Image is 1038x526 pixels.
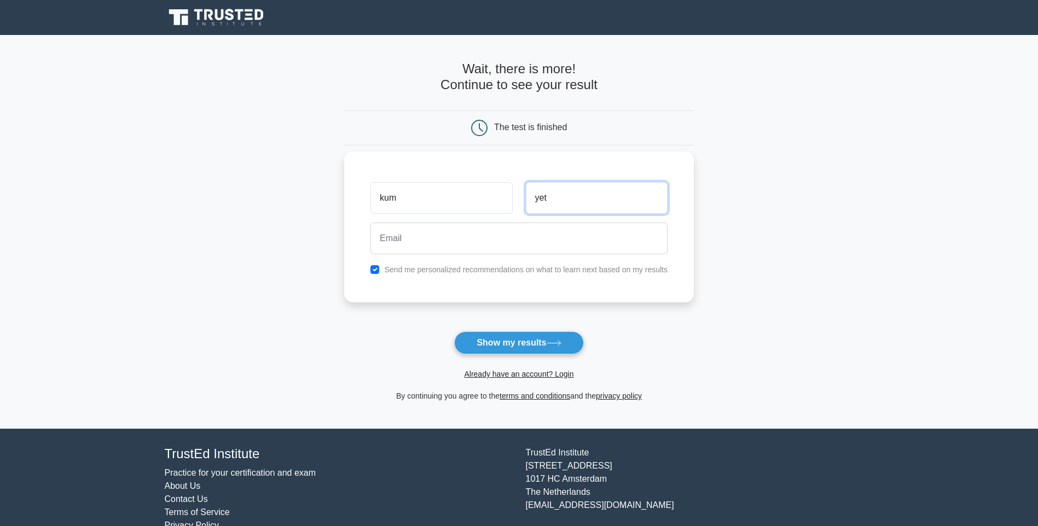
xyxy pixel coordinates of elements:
a: Contact Us [165,494,208,504]
a: privacy policy [596,391,642,400]
a: Practice for your certification and exam [165,468,316,477]
input: Last name [526,182,668,214]
button: Show my results [454,331,583,354]
input: Email [370,223,668,254]
a: Already have an account? Login [464,370,573,378]
label: Send me personalized recommendations on what to learn next based on my results [384,265,668,274]
div: By continuing you agree to the and the [338,389,700,402]
a: terms and conditions [500,391,570,400]
div: The test is finished [494,122,567,132]
a: About Us [165,481,201,490]
h4: Wait, there is more! Continue to see your result [344,61,694,93]
a: Terms of Service [165,507,230,517]
h4: TrustEd Institute [165,446,513,462]
input: First name [370,182,512,214]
